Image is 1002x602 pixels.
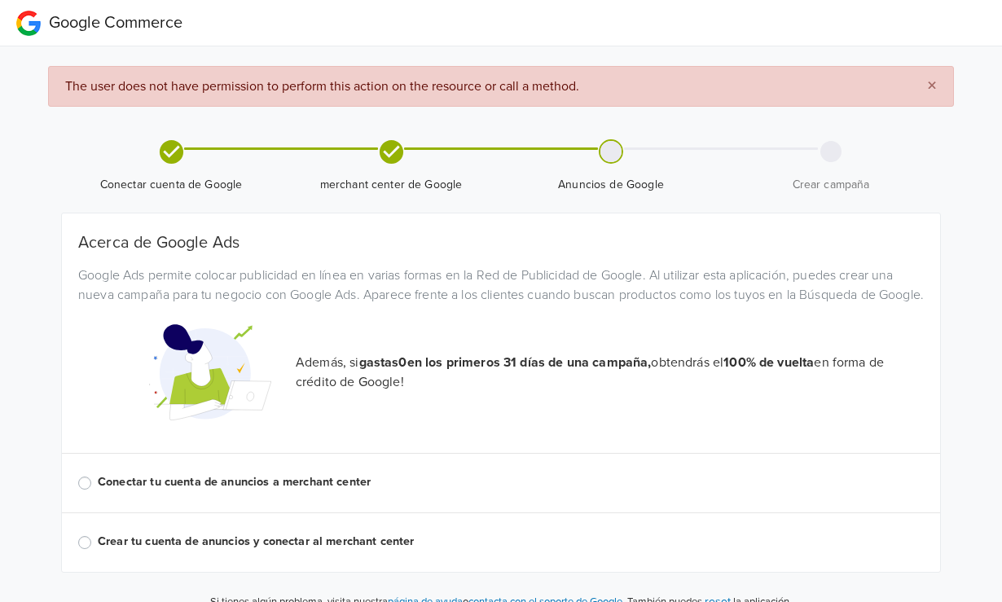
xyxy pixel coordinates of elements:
span: Crear campaña [727,177,934,193]
span: merchant center de Google [288,177,494,193]
strong: gastas 0 en los primeros 31 días de una campaña, [359,354,652,371]
div: Google Ads permite colocar publicidad en línea en varias formas en la Red de Publicidad de Google... [66,266,936,305]
label: Conectar tu cuenta de anuncios a merchant center [98,473,924,491]
strong: 100% de vuelta [723,354,814,371]
span: Conectar cuenta de Google [68,177,275,193]
span: The user does not have permission to perform this action on the resource or call a method. [65,78,579,94]
button: Close [911,67,953,106]
h5: Acerca de Google Ads [78,233,924,253]
label: Crear tu cuenta de anuncios y conectar al merchant center [98,533,924,551]
span: × [927,74,937,98]
img: Google Promotional Codes [149,311,271,433]
p: Además, si obtendrás el en forma de crédito de Google! [296,353,924,392]
span: Anuncios de Google [508,177,714,193]
span: Google Commerce [49,13,182,33]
